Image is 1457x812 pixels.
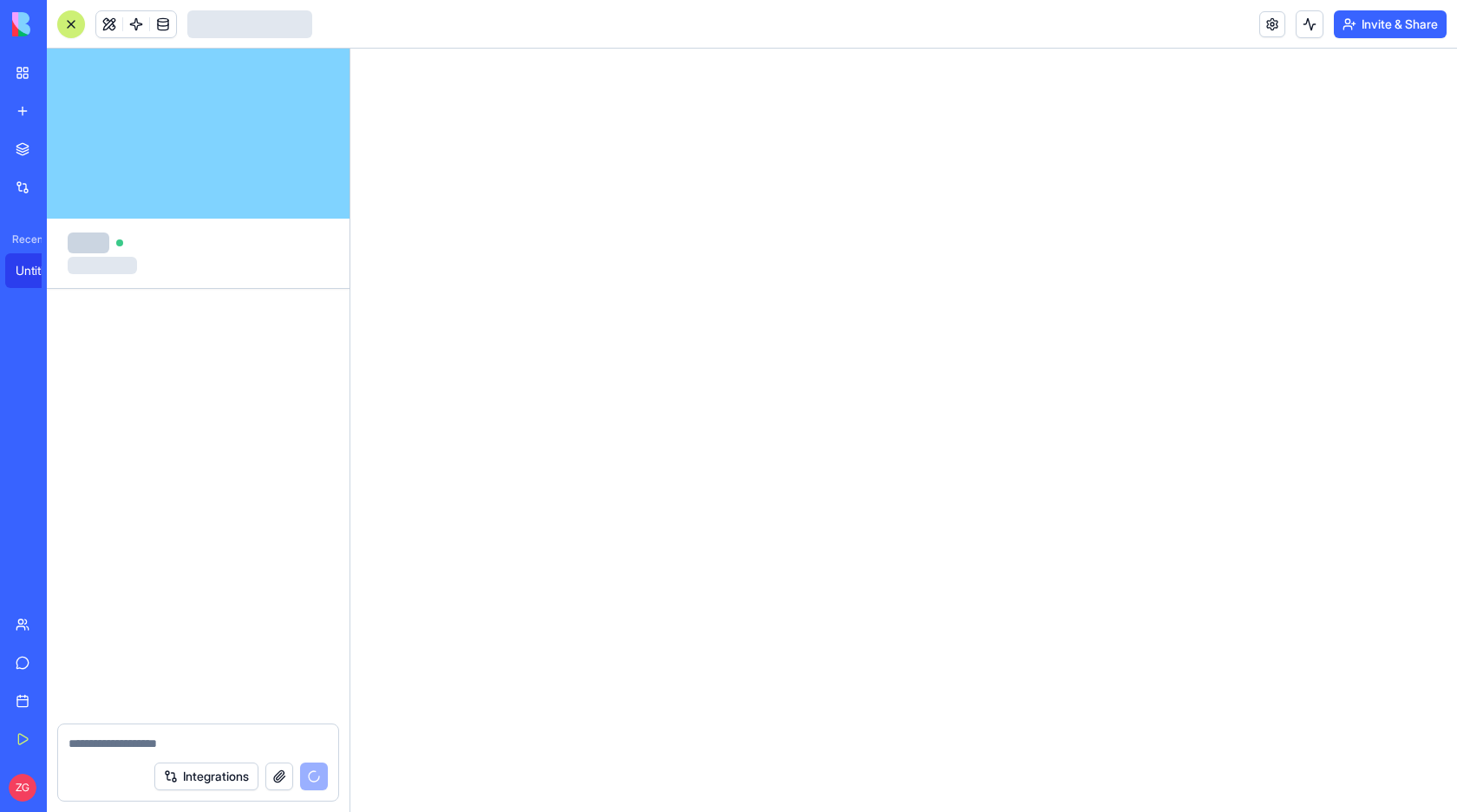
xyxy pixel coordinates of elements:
[9,774,36,802] span: ZG
[16,262,64,279] div: Untitled App
[12,12,120,36] img: logo
[5,232,42,246] span: Recent
[1334,10,1447,38] button: Invite & Share
[154,763,258,790] button: Integrations
[5,253,75,288] a: Untitled App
